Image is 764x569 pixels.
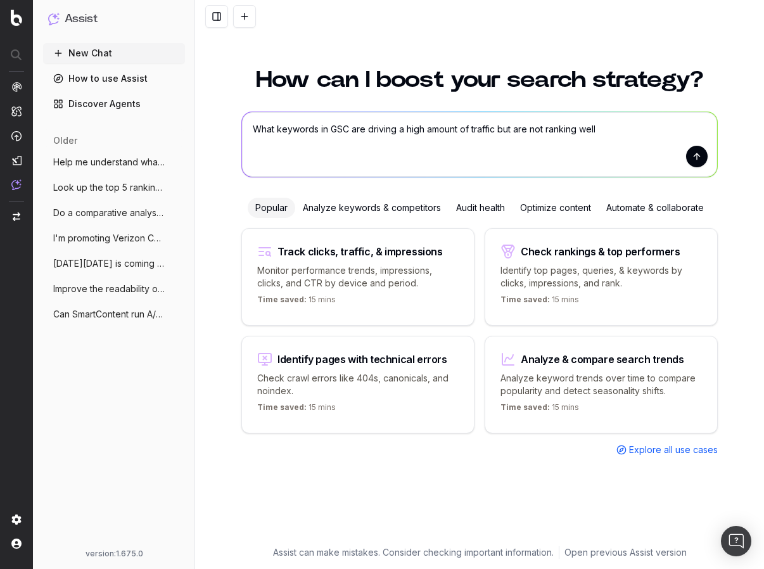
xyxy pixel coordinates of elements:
span: Time saved: [257,402,307,412]
span: Can SmartContent run A/B or split tests? [53,308,165,321]
img: Assist [11,179,22,190]
p: Analyze keyword trends over time to compare popularity and detect seasonality shifts. [500,372,702,397]
span: older [53,134,77,147]
span: I'm promoting Verizon Careers jobs and a [53,232,165,245]
img: Activation [11,131,22,141]
button: Assist [48,10,180,28]
p: 15 mins [257,295,336,310]
span: Time saved: [257,295,307,304]
span: Improve the readability of [URL] [53,283,165,295]
button: Do a comparative analysis of these two p [43,203,185,223]
button: Can SmartContent run A/B or split tests? [43,304,185,324]
a: Explore all use cases [616,444,718,456]
img: Assist [48,13,60,25]
p: Identify top pages, queries, & keywords by clicks, impressions, and rank. [500,264,702,290]
div: Open Intercom Messenger [721,526,751,556]
div: Analyze keywords & competitors [295,198,449,218]
img: Studio [11,155,22,165]
img: Switch project [13,212,20,221]
div: Check rankings & top performers [521,246,680,257]
img: Botify logo [11,10,22,26]
p: 15 mins [500,295,579,310]
div: Popular [248,198,295,218]
h1: How can I boost your search strategy? [241,68,718,91]
img: Intelligence [11,106,22,117]
img: My account [11,539,22,549]
a: Open previous Assist version [564,546,687,559]
p: Check crawl errors like 404s, canonicals, and noindex. [257,372,459,397]
span: Time saved: [500,402,550,412]
div: Audit health [449,198,513,218]
div: Analyze & compare search trends [521,354,684,364]
p: 15 mins [500,402,579,418]
button: I'm promoting Verizon Careers jobs and a [43,228,185,248]
button: [DATE][DATE] is coming up - can you look [43,253,185,274]
img: Setting [11,515,22,525]
img: Analytics [11,82,22,92]
p: Monitor performance trends, impressions, clicks, and CTR by device and period. [257,264,459,290]
span: [DATE][DATE] is coming up - can you look [53,257,165,270]
p: 15 mins [257,402,336,418]
span: Help me understand what AT&T's campus [GEOGRAPHIC_DATA] [53,156,165,169]
button: Look up the top 5 ranking URLs for "[PERSON_NAME] [43,177,185,198]
span: Explore all use cases [629,444,718,456]
button: Help me understand what AT&T's campus [GEOGRAPHIC_DATA] [43,152,185,172]
span: Look up the top 5 ranking URLs for "[PERSON_NAME] [53,181,165,194]
p: Assist can make mistakes. Consider checking important information. [273,546,554,559]
h1: Assist [65,10,98,28]
div: version: 1.675.0 [48,549,180,559]
a: Discover Agents [43,94,185,114]
a: How to use Assist [43,68,185,89]
span: Do a comparative analysis of these two p [53,207,165,219]
div: Automate & collaborate [599,198,711,218]
span: Time saved: [500,295,550,304]
button: Improve the readability of [URL] [43,279,185,299]
div: Track clicks, traffic, & impressions [277,246,443,257]
button: New Chat [43,43,185,63]
textarea: What keywords in GSC are driving a high amount of traffic but are not ranking well [242,112,717,177]
div: Optimize content [513,198,599,218]
div: Identify pages with technical errors [277,354,447,364]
